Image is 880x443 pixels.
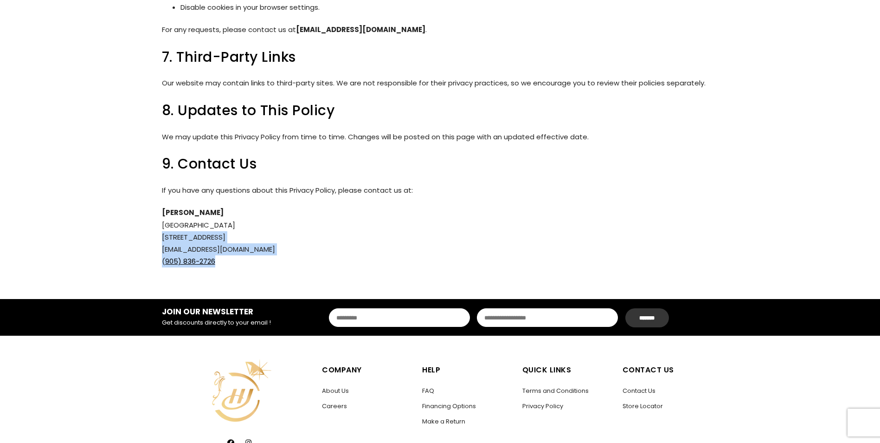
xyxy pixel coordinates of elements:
a: Store Locator [623,402,663,410]
strong: [PERSON_NAME] [162,208,224,217]
h5: Quick Links [522,364,613,377]
h2: 7. Third-Party Links [162,48,719,66]
strong: [EMAIL_ADDRESS][DOMAIN_NAME] [296,25,425,34]
a: Privacy Policy [522,402,563,410]
li: Disable cookies in your browser settings. [180,1,719,13]
a: FAQ [422,386,434,395]
a: About Us [322,386,349,395]
a: 905) 836-2726 [165,256,215,266]
a: Careers [322,402,347,410]
h5: Company [322,364,413,377]
a: Make a Return [422,417,465,426]
img: HJiconWeb-05 [203,354,276,428]
a: Terms and Conditions [522,386,589,395]
a: Financing Options [422,402,476,410]
h5: Help [422,364,513,377]
a: Contact Us [623,386,655,395]
h5: Contact Us [623,364,714,377]
p: [GEOGRAPHIC_DATA] [STREET_ADDRESS] [EMAIL_ADDRESS][DOMAIN_NAME] ( [162,207,719,267]
h2: 9. Contact Us [162,155,719,173]
h2: 8. Updates to This Policy [162,101,719,119]
strong: JOIN OUR NEWSLETTER [162,306,253,317]
p: If you have any questions about this Privacy Policy, please contact us at: [162,184,719,196]
p: We may update this Privacy Policy from time to time. Changes will be posted on this page with an ... [162,131,719,143]
p: For any requests, please contact us at . [162,24,719,36]
p: Get discounts directly to your email ! [162,318,289,328]
p: Our website may contain links to third-party sites. We are not responsible for their privacy prac... [162,77,719,89]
